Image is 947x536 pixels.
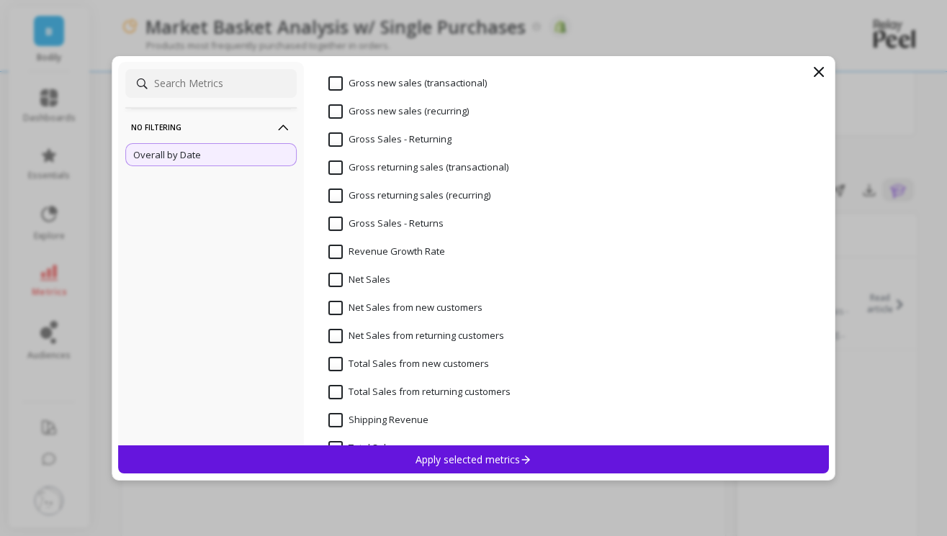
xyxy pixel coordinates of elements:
[328,385,511,399] span: Total Sales from returning customers
[125,69,297,98] input: Search Metrics
[133,148,201,161] p: Overall by Date
[416,453,532,466] p: Apply selected metrics
[328,441,397,455] span: Total Sales
[328,104,469,119] span: Gross new sales (recurring)
[328,160,508,175] span: Gross returning sales (transactional)
[328,273,390,287] span: Net Sales
[328,413,428,427] span: Shipping Revenue
[328,76,487,91] span: Gross new sales (transactional)
[328,357,489,371] span: Total Sales from new customers
[328,245,445,259] span: Revenue Growth Rate
[328,329,504,343] span: Net Sales from returning customers
[131,109,291,145] p: No filtering
[328,301,483,315] span: Net Sales from new customers
[328,188,490,203] span: Gross returning sales (recurring)
[328,217,444,231] span: Gross Sales - Returns
[328,132,452,147] span: Gross Sales - Returning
